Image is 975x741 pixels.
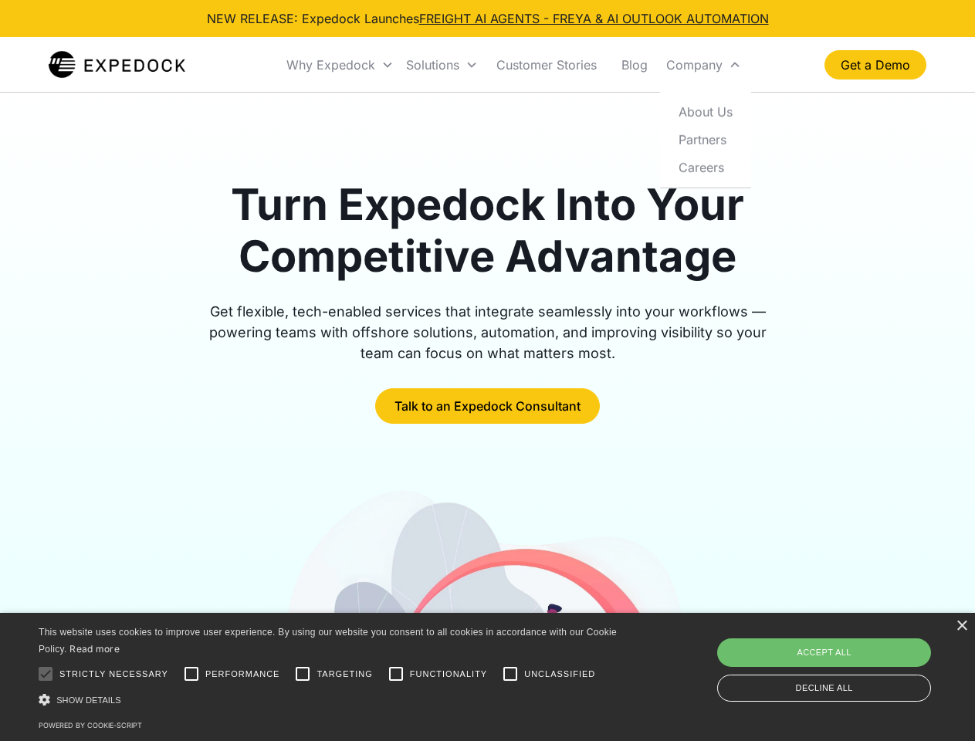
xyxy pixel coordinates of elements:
[718,574,975,741] iframe: Chat Widget
[660,39,747,91] div: Company
[59,668,168,681] span: Strictly necessary
[207,9,769,28] div: NEW RELEASE: Expedock Launches
[39,627,617,655] span: This website uses cookies to improve user experience. By using our website you consent to all coo...
[69,643,120,655] a: Read more
[666,97,745,125] a: About Us
[666,125,745,153] a: Partners
[419,11,769,26] a: FREIGHT AI AGENTS - FREYA & AI OUTLOOK AUTOMATION
[56,695,121,705] span: Show details
[286,57,375,73] div: Why Expedock
[406,57,459,73] div: Solutions
[410,668,487,681] span: Functionality
[609,39,660,91] a: Blog
[824,50,926,80] a: Get a Demo
[666,153,745,181] a: Careers
[280,39,400,91] div: Why Expedock
[317,668,372,681] span: Targeting
[524,668,595,681] span: Unclassified
[484,39,609,91] a: Customer Stories
[39,721,142,729] a: Powered by cookie-script
[205,668,280,681] span: Performance
[660,91,751,188] nav: Company
[39,692,622,708] div: Show details
[49,49,185,80] img: Expedock Logo
[49,49,185,80] a: home
[666,57,723,73] div: Company
[400,39,484,91] div: Solutions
